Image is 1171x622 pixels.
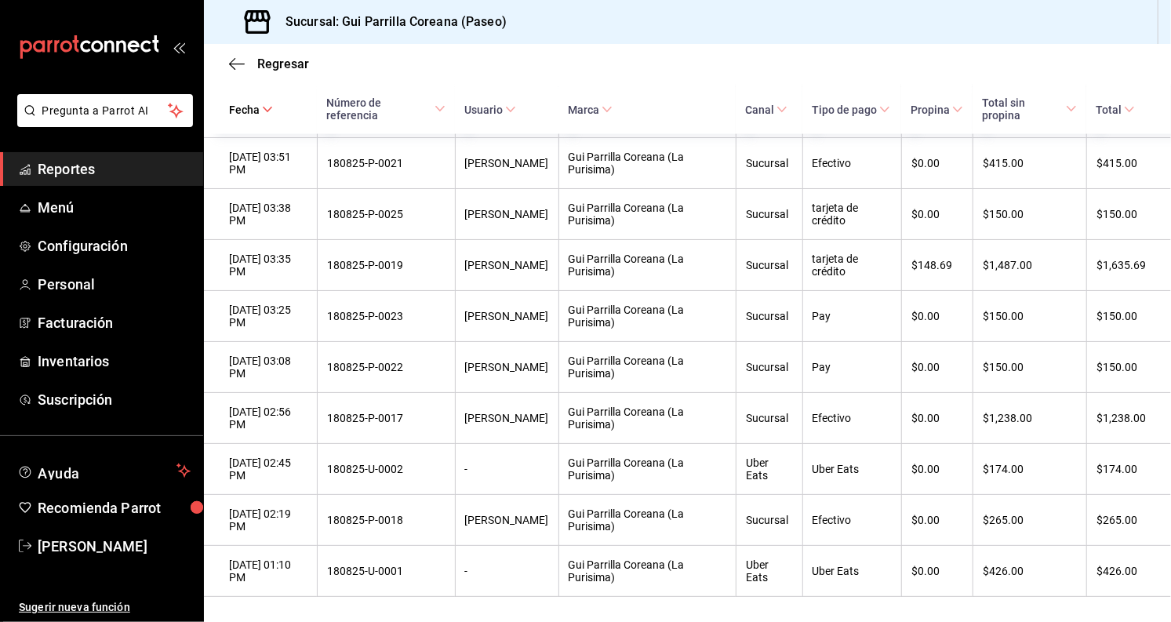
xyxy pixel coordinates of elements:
span: Canal [745,104,787,116]
div: $0.00 [911,361,963,373]
div: $1,487.00 [983,259,1077,271]
div: Sucursal [746,361,793,373]
div: $1,238.00 [983,412,1077,424]
div: 180825-P-0019 [327,259,445,271]
div: Sucursal [746,514,793,526]
div: Gui Parrilla Coreana (La Purisima) [569,151,726,176]
div: $426.00 [1096,565,1146,577]
div: $426.00 [983,565,1077,577]
div: Gui Parrilla Coreana (La Purisima) [569,507,726,533]
button: Regresar [229,56,309,71]
div: Gui Parrilla Coreana (La Purisima) [569,202,726,227]
div: $0.00 [911,208,963,220]
div: [DATE] 01:10 PM [229,558,307,584]
div: Gui Parrilla Coreana (La Purisima) [569,406,726,431]
div: Gui Parrilla Coreana (La Purisima) [569,456,726,482]
div: [DATE] 03:35 PM [229,253,307,278]
div: $150.00 [1096,208,1146,220]
span: Facturación [38,312,191,333]
div: $0.00 [911,412,963,424]
div: [PERSON_NAME] [465,361,549,373]
div: Sucursal [746,157,793,169]
div: Gui Parrilla Coreana (La Purisima) [569,253,726,278]
div: Pay [813,361,893,373]
div: [DATE] 02:45 PM [229,456,307,482]
div: Gui Parrilla Coreana (La Purisima) [569,355,726,380]
div: $0.00 [911,157,963,169]
div: Gui Parrilla Coreana (La Purisima) [569,304,726,329]
div: [PERSON_NAME] [465,412,549,424]
div: [PERSON_NAME] [465,157,549,169]
div: $265.00 [1096,514,1146,526]
span: Ayuda [38,461,170,480]
div: [PERSON_NAME] [465,310,549,322]
div: $0.00 [911,565,963,577]
div: 180825-P-0017 [327,412,445,424]
div: [PERSON_NAME] [465,514,549,526]
span: Marca [568,104,613,116]
span: Total sin propina [982,96,1077,122]
div: $148.69 [911,259,963,271]
button: Pregunta a Parrot AI [17,94,193,127]
span: Configuración [38,235,191,256]
div: [DATE] 02:19 PM [229,507,307,533]
div: Uber Eats [813,463,893,475]
div: Uber Eats [813,565,893,577]
div: $174.00 [983,463,1077,475]
div: tarjeta de crédito [813,202,893,227]
div: [DATE] 02:56 PM [229,406,307,431]
div: 180825-P-0021 [327,157,445,169]
div: Sucursal [746,208,793,220]
div: $150.00 [983,361,1077,373]
span: Inventarios [38,351,191,372]
div: $150.00 [983,310,1077,322]
span: Recomienda Parrot [38,497,191,518]
span: Número de referencia [326,96,445,122]
div: Sucursal [746,259,793,271]
a: Pregunta a Parrot AI [11,114,193,130]
span: Total [1096,104,1135,116]
span: Usuario [464,104,516,116]
div: [DATE] 03:25 PM [229,304,307,329]
div: 180825-P-0022 [327,361,445,373]
span: Fecha [229,104,273,116]
button: open_drawer_menu [173,41,185,53]
div: Uber Eats [746,456,793,482]
span: Reportes [38,158,191,180]
div: $150.00 [983,208,1077,220]
div: [DATE] 03:38 PM [229,202,307,227]
div: Efectivo [813,514,893,526]
div: $150.00 [1096,361,1146,373]
div: - [465,463,549,475]
div: Efectivo [813,157,893,169]
span: Menú [38,197,191,218]
div: $150.00 [1096,310,1146,322]
div: Sucursal [746,310,793,322]
div: 180825-P-0018 [327,514,445,526]
div: [DATE] 03:51 PM [229,151,307,176]
div: Gui Parrilla Coreana (La Purisima) [569,558,726,584]
div: - [465,565,549,577]
span: Propina [911,104,963,116]
div: 180825-P-0025 [327,208,445,220]
div: 180825-U-0002 [327,463,445,475]
div: $174.00 [1096,463,1146,475]
div: $0.00 [911,310,963,322]
div: 180825-P-0023 [327,310,445,322]
span: Personal [38,274,191,295]
span: Suscripción [38,389,191,410]
div: [DATE] 03:08 PM [229,355,307,380]
div: Efectivo [813,412,893,424]
div: Sucursal [746,412,793,424]
div: $0.00 [911,514,963,526]
div: [PERSON_NAME] [465,208,549,220]
div: $415.00 [983,157,1077,169]
div: $1,635.69 [1096,259,1146,271]
div: Pay [813,310,893,322]
div: tarjeta de crédito [813,253,893,278]
div: $0.00 [911,463,963,475]
span: Pregunta a Parrot AI [42,103,169,119]
span: Tipo de pago [812,104,890,116]
span: Regresar [257,56,309,71]
h3: Sucursal: Gui Parrilla Coreana (Paseo) [273,13,507,31]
